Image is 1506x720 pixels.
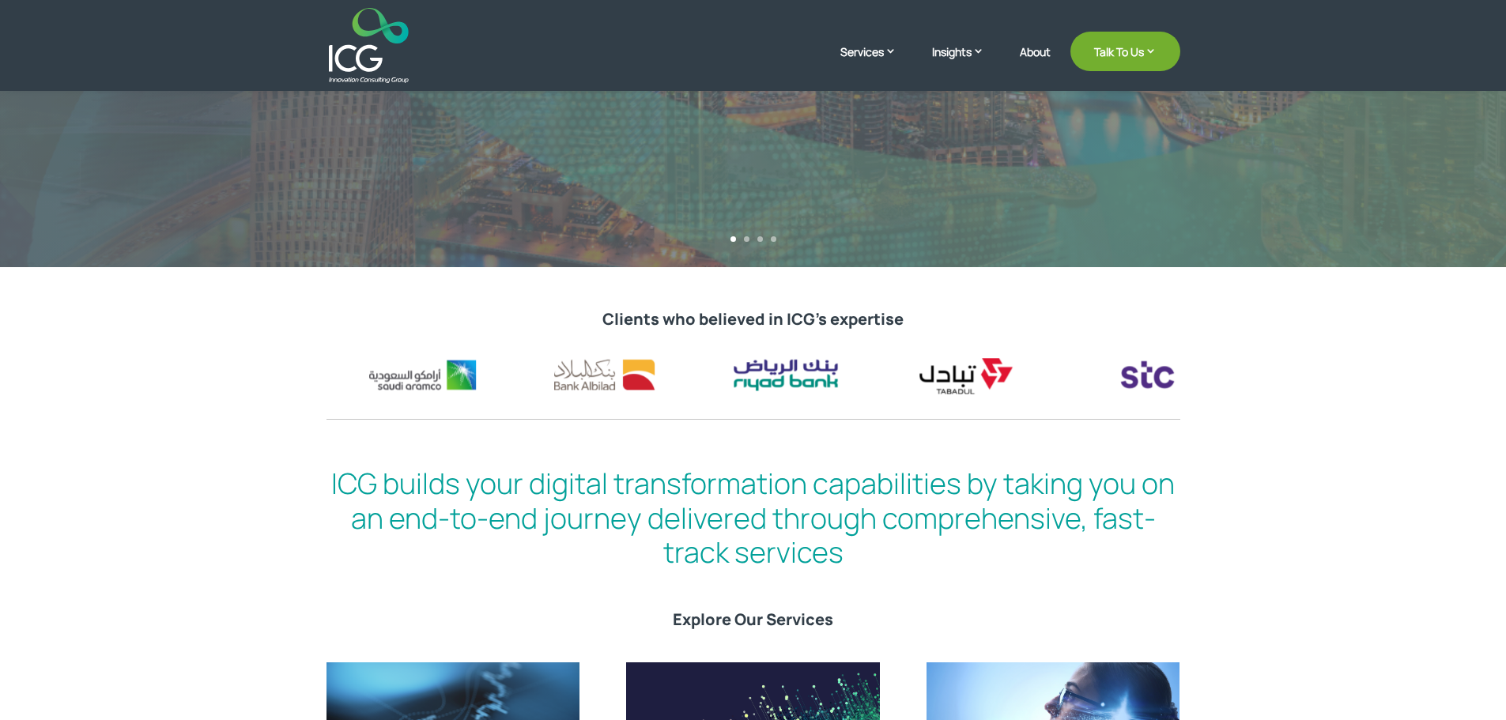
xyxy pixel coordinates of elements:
a: 4 [771,236,776,242]
a: Insights [932,43,1000,83]
a: 1 [730,236,736,242]
div: 12 / 17 [721,349,850,402]
img: ICG [329,8,409,83]
img: saudi aramco [358,349,487,402]
iframe: Chat Widget [1243,549,1506,720]
img: bank albilad [539,349,668,402]
div: 13 / 17 [902,349,1031,402]
div: 10 / 17 [358,349,487,402]
a: 2 [744,236,749,242]
a: Services [840,43,912,83]
a: About [1020,46,1051,83]
div: 11 / 17 [539,349,668,402]
h3: Explore Our Services [326,610,1180,637]
div: 14 / 17 [1083,349,1212,402]
a: Talk To Us [1070,32,1180,71]
img: tabadul logo [902,349,1031,402]
img: riyad bank [721,349,850,402]
h2: ICG builds your digital transformation capabilities by taking you on an end-to-end journey delive... [326,466,1180,577]
img: stc logo [1083,349,1212,402]
h2: Clients who believed in ICG’s expertise [326,310,1180,337]
a: 3 [757,236,763,242]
